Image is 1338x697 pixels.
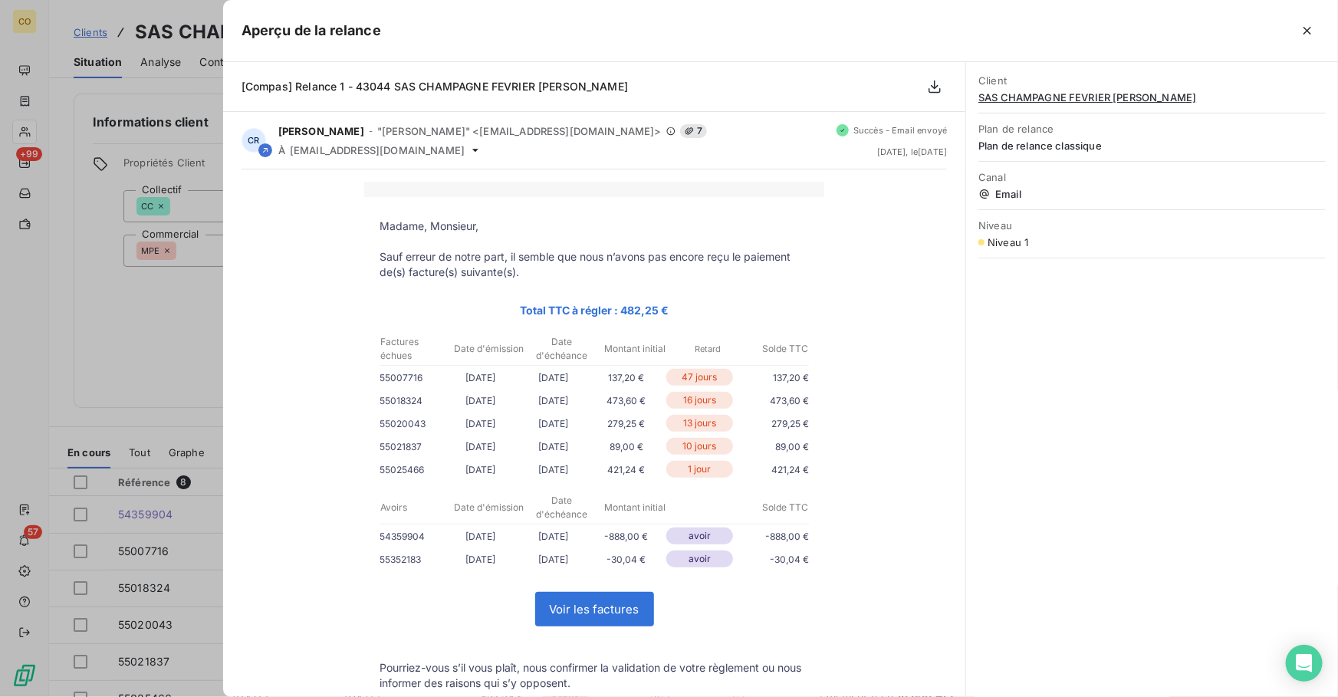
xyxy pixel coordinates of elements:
p: 421,24 € [736,462,809,478]
p: 16 jours [666,392,733,409]
p: Sauf erreur de notre part, il semble que nous n’avons pas encore reçu le paiement de(s) facture(s... [380,249,809,280]
p: 473,60 € [590,393,663,409]
span: [Compas] Relance 1 - 43044 SAS CHAMPAGNE FEVRIER [PERSON_NAME] [242,80,628,93]
span: Niveau 1 [988,236,1028,248]
p: [DATE] [444,462,517,478]
p: [DATE] [517,551,590,567]
span: [DATE] , le [DATE] [877,147,947,156]
span: À [278,144,285,156]
p: [DATE] [517,439,590,455]
p: [DATE] [517,462,590,478]
p: [DATE] [517,528,590,544]
p: -888,00 € [736,528,809,544]
p: [DATE] [517,370,590,386]
p: Montant initial [600,501,671,515]
span: Canal [978,171,1326,183]
p: [DATE] [444,416,517,432]
p: Solde TTC [745,501,808,515]
p: 55018324 [380,393,444,409]
p: -30,04 € [736,551,809,567]
p: [DATE] [444,370,517,386]
p: Factures échues [380,335,452,363]
span: Plan de relance [978,123,1326,135]
p: 1 jour [666,461,733,478]
p: 279,25 € [736,416,809,432]
p: 137,20 € [590,370,663,386]
p: avoir [666,528,733,544]
p: [DATE] [444,439,517,455]
p: [DATE] [444,393,517,409]
p: 10 jours [666,438,733,455]
p: 137,20 € [736,370,809,386]
span: Email [978,188,1326,200]
p: Date d'échéance [526,494,597,521]
p: [DATE] [517,416,590,432]
p: [DATE] [444,551,517,567]
p: 55021837 [380,439,444,455]
p: Retard [672,342,744,356]
span: SAS CHAMPAGNE FEVRIER [PERSON_NAME] [978,91,1326,104]
p: 89,00 € [590,439,663,455]
p: Madame, Monsieur, [380,219,809,234]
p: 89,00 € [736,439,809,455]
p: Solde TTC [745,342,808,356]
p: 55007716 [380,370,444,386]
p: 47 jours [666,369,733,386]
p: 279,25 € [590,416,663,432]
p: 13 jours [666,415,733,432]
p: avoir [666,551,733,567]
span: - [369,127,373,136]
span: [EMAIL_ADDRESS][DOMAIN_NAME] [290,144,465,156]
span: 7 [680,124,707,138]
a: Voir les factures [536,593,653,626]
p: 55025466 [380,462,444,478]
p: 473,60 € [736,393,809,409]
p: Date d'émission [453,342,524,356]
p: Total TTC à régler : 482,25 € [380,301,809,319]
p: Pourriez-vous s’il vous plaît, nous confirmer la validation de votre règlement ou nous informer d... [380,660,809,691]
div: Open Intercom Messenger [1286,645,1323,682]
span: [PERSON_NAME] [278,125,364,137]
p: -888,00 € [590,528,663,544]
span: Succès - Email envoyé [853,126,947,135]
p: [DATE] [444,528,517,544]
p: Date d'émission [453,501,524,515]
p: Avoirs [380,501,452,515]
span: Niveau [978,219,1326,232]
span: "[PERSON_NAME]" <[EMAIL_ADDRESS][DOMAIN_NAME]> [377,125,662,137]
p: Date d'échéance [526,335,597,363]
p: 55020043 [380,416,444,432]
div: CR [242,128,266,153]
span: Client [978,74,1326,87]
p: 54359904 [380,528,444,544]
p: Montant initial [600,342,671,356]
p: 421,24 € [590,462,663,478]
h5: Aperçu de la relance [242,20,381,41]
p: -30,04 € [590,551,663,567]
p: [DATE] [517,393,590,409]
span: Plan de relance classique [978,140,1326,152]
p: 55352183 [380,551,444,567]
